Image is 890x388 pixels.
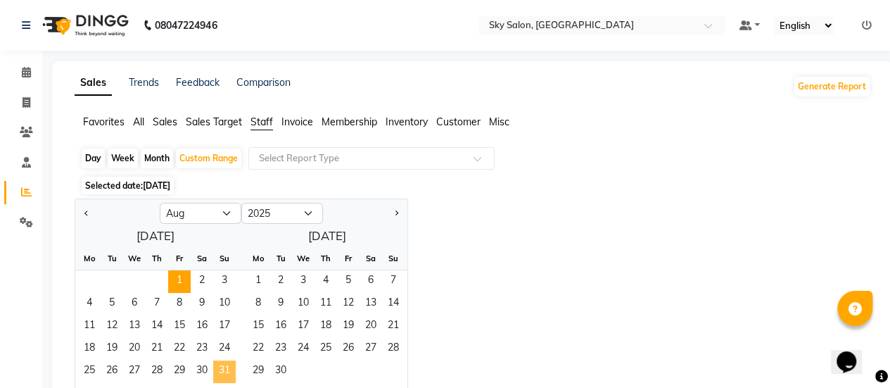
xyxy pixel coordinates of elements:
[75,70,112,96] a: Sales
[247,315,269,338] div: Monday, September 15, 2025
[123,315,146,338] span: 13
[337,270,360,293] span: 5
[360,293,382,315] div: Saturday, September 13, 2025
[78,338,101,361] div: Monday, August 18, 2025
[382,293,405,315] div: Sunday, September 14, 2025
[281,115,313,128] span: Invoice
[382,247,405,270] div: Su
[269,361,292,383] div: Tuesday, September 30, 2025
[247,247,269,270] div: Mo
[133,115,144,128] span: All
[155,6,217,45] b: 08047224946
[337,270,360,293] div: Friday, September 5, 2025
[168,338,191,361] span: 22
[101,361,123,383] div: Tuesday, August 26, 2025
[292,315,314,338] div: Wednesday, September 17, 2025
[247,315,269,338] span: 15
[146,361,168,383] div: Thursday, August 28, 2025
[78,315,101,338] span: 11
[247,270,269,293] div: Monday, September 1, 2025
[314,247,337,270] div: Th
[146,293,168,315] span: 7
[176,149,241,168] div: Custom Range
[292,270,314,293] span: 3
[108,149,138,168] div: Week
[191,338,213,361] div: Saturday, August 23, 2025
[78,338,101,361] span: 18
[360,293,382,315] span: 13
[292,293,314,315] div: Wednesday, September 10, 2025
[101,338,123,361] div: Tuesday, August 19, 2025
[123,338,146,361] span: 20
[247,338,269,361] span: 22
[168,315,191,338] span: 15
[213,338,236,361] span: 24
[382,270,405,293] span: 7
[831,332,876,374] iframe: chat widget
[360,270,382,293] div: Saturday, September 6, 2025
[123,293,146,315] span: 6
[168,270,191,293] div: Friday, August 1, 2025
[191,270,213,293] span: 2
[314,293,337,315] span: 11
[292,270,314,293] div: Wednesday, September 3, 2025
[292,293,314,315] span: 10
[213,338,236,361] div: Sunday, August 24, 2025
[123,315,146,338] div: Wednesday, August 13, 2025
[360,338,382,361] div: Saturday, September 27, 2025
[269,315,292,338] span: 16
[191,293,213,315] span: 9
[168,315,191,338] div: Friday, August 15, 2025
[241,203,323,224] select: Select year
[213,293,236,315] span: 10
[191,293,213,315] div: Saturday, August 9, 2025
[269,361,292,383] span: 30
[191,315,213,338] div: Saturday, August 16, 2025
[360,270,382,293] span: 6
[213,270,236,293] div: Sunday, August 3, 2025
[360,247,382,270] div: Sa
[123,247,146,270] div: We
[101,293,123,315] span: 5
[186,115,242,128] span: Sales Target
[314,338,337,361] div: Thursday, September 25, 2025
[146,315,168,338] div: Thursday, August 14, 2025
[292,338,314,361] div: Wednesday, September 24, 2025
[78,293,101,315] div: Monday, August 4, 2025
[168,361,191,383] div: Friday, August 29, 2025
[143,180,170,191] span: [DATE]
[382,315,405,338] div: Sunday, September 21, 2025
[269,247,292,270] div: Tu
[146,315,168,338] span: 14
[337,315,360,338] div: Friday, September 19, 2025
[146,361,168,383] span: 28
[382,338,405,361] span: 28
[247,270,269,293] span: 1
[314,270,337,293] span: 4
[292,247,314,270] div: We
[382,270,405,293] div: Sunday, September 7, 2025
[123,361,146,383] div: Wednesday, August 27, 2025
[129,76,159,89] a: Trends
[337,315,360,338] span: 19
[269,270,292,293] div: Tuesday, September 2, 2025
[191,338,213,361] span: 23
[314,338,337,361] span: 25
[322,115,377,128] span: Membership
[247,361,269,383] span: 29
[489,115,509,128] span: Misc
[382,293,405,315] span: 14
[382,315,405,338] span: 21
[146,247,168,270] div: Th
[213,315,236,338] span: 17
[123,338,146,361] div: Wednesday, August 20, 2025
[168,338,191,361] div: Friday, August 22, 2025
[78,361,101,383] div: Monday, August 25, 2025
[83,115,125,128] span: Favorites
[382,338,405,361] div: Sunday, September 28, 2025
[269,338,292,361] div: Tuesday, September 23, 2025
[36,6,132,45] img: logo
[82,149,105,168] div: Day
[168,293,191,315] span: 8
[337,247,360,270] div: Fr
